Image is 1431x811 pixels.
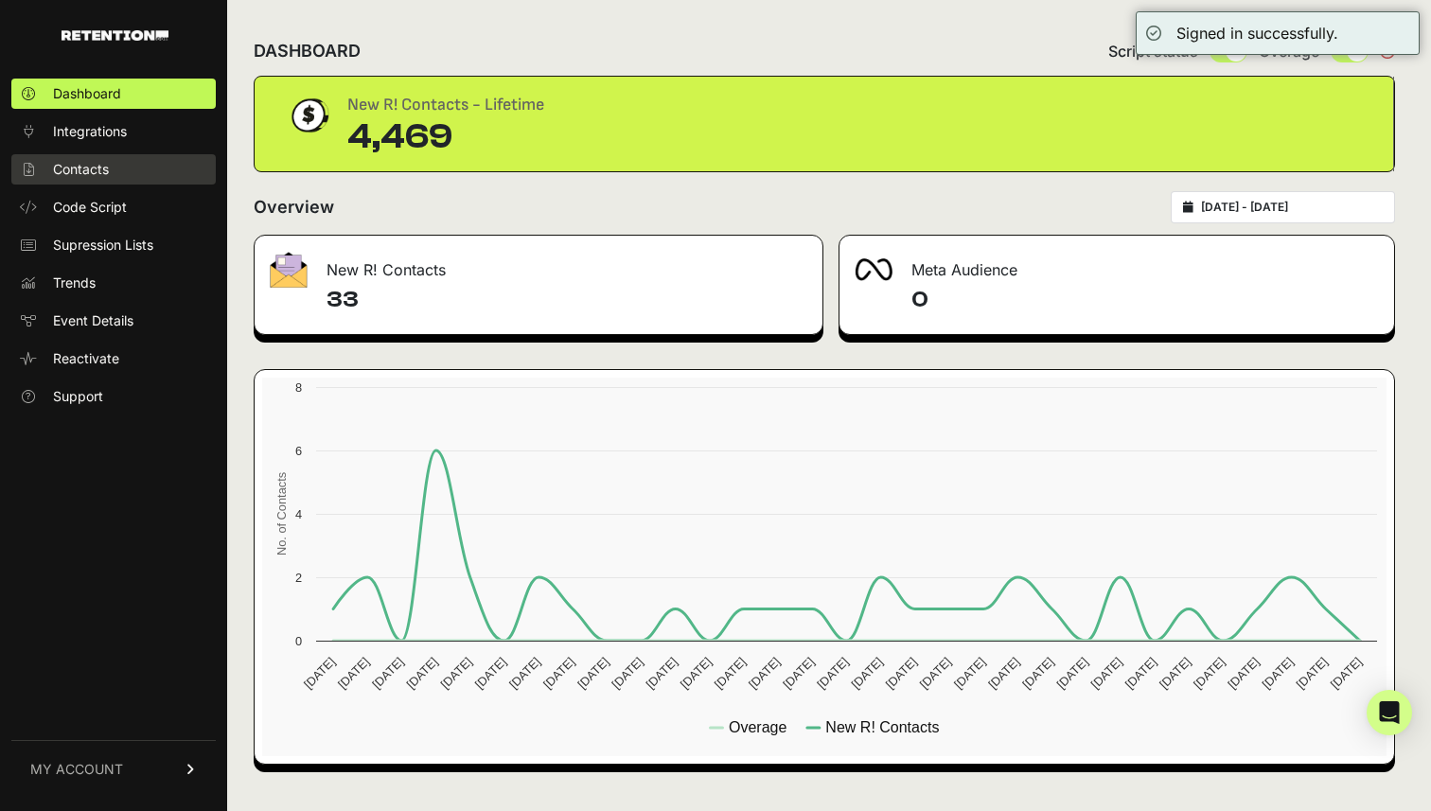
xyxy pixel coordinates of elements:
[327,285,807,315] h4: 33
[254,194,334,220] h2: Overview
[301,655,338,692] text: [DATE]
[347,118,544,156] div: 4,469
[274,472,289,555] text: No. of Contacts
[11,230,216,260] a: Supression Lists
[255,236,822,292] div: New R! Contacts
[911,285,1379,315] h4: 0
[53,198,127,217] span: Code Script
[438,655,475,692] text: [DATE]
[295,634,302,648] text: 0
[11,344,216,374] a: Reactivate
[53,311,133,330] span: Event Details
[1191,655,1228,692] text: [DATE]
[712,655,749,692] text: [DATE]
[746,655,783,692] text: [DATE]
[1176,22,1338,44] div: Signed in successfully.
[1157,655,1193,692] text: [DATE]
[609,655,645,692] text: [DATE]
[1088,655,1125,692] text: [DATE]
[883,655,920,692] text: [DATE]
[839,236,1394,292] div: Meta Audience
[403,655,440,692] text: [DATE]
[644,655,680,692] text: [DATE]
[53,160,109,179] span: Contacts
[1053,655,1090,692] text: [DATE]
[780,655,817,692] text: [DATE]
[472,655,509,692] text: [DATE]
[1108,40,1198,62] span: Script status
[53,273,96,292] span: Trends
[574,655,611,692] text: [DATE]
[814,655,851,692] text: [DATE]
[1122,655,1159,692] text: [DATE]
[285,92,332,139] img: dollar-coin-05c43ed7efb7bc0c12610022525b4bbbb207c7efeef5aecc26f025e68dcafac9.png
[1328,655,1365,692] text: [DATE]
[1294,655,1331,692] text: [DATE]
[53,236,153,255] span: Supression Lists
[254,38,361,64] h2: DASHBOARD
[347,92,544,118] div: New R! Contacts - Lifetime
[1367,690,1412,735] div: Open Intercom Messenger
[11,154,216,185] a: Contacts
[11,192,216,222] a: Code Script
[825,719,939,735] text: New R! Contacts
[540,655,577,692] text: [DATE]
[917,655,954,692] text: [DATE]
[506,655,543,692] text: [DATE]
[1259,655,1296,692] text: [DATE]
[951,655,988,692] text: [DATE]
[62,30,168,41] img: Retention.com
[53,349,119,368] span: Reactivate
[855,258,892,281] img: fa-meta-2f981b61bb99beabf952f7030308934f19ce035c18b003e963880cc3fabeebb7.png
[369,655,406,692] text: [DATE]
[295,507,302,521] text: 4
[11,306,216,336] a: Event Details
[53,84,121,103] span: Dashboard
[11,268,216,298] a: Trends
[295,444,302,458] text: 6
[335,655,372,692] text: [DATE]
[295,380,302,395] text: 8
[678,655,715,692] text: [DATE]
[11,740,216,798] a: MY ACCOUNT
[11,79,216,109] a: Dashboard
[1019,655,1056,692] text: [DATE]
[985,655,1022,692] text: [DATE]
[11,381,216,412] a: Support
[53,122,127,141] span: Integrations
[849,655,886,692] text: [DATE]
[1225,655,1262,692] text: [DATE]
[270,252,308,288] img: fa-envelope-19ae18322b30453b285274b1b8af3d052b27d846a4fbe8435d1a52b978f639a2.png
[729,719,786,735] text: Overage
[295,571,302,585] text: 2
[53,387,103,406] span: Support
[30,760,123,779] span: MY ACCOUNT
[11,116,216,147] a: Integrations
